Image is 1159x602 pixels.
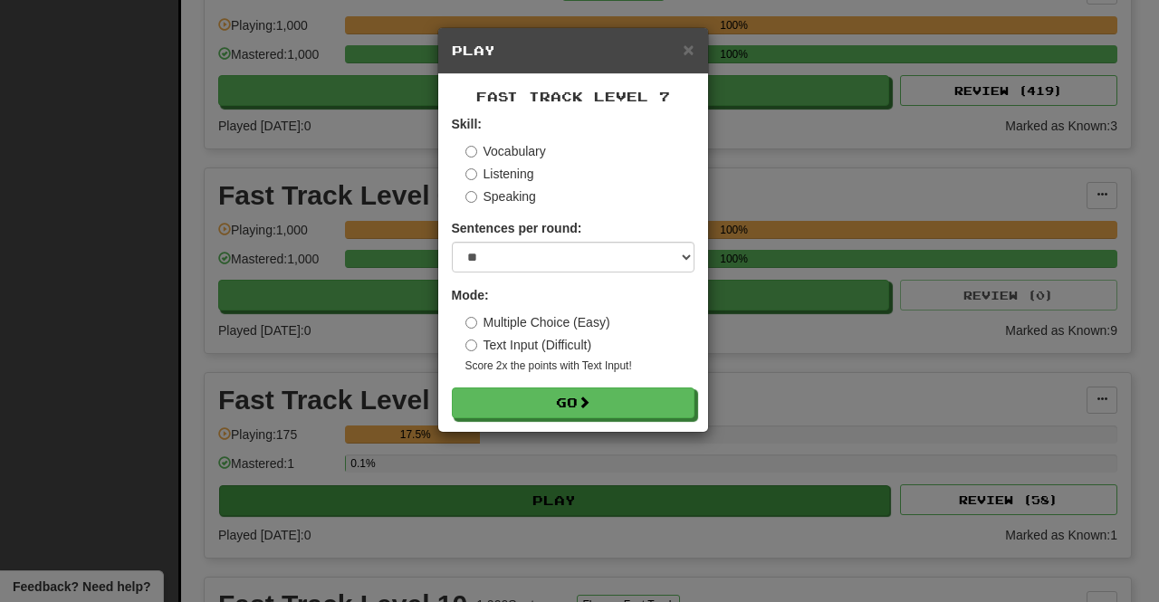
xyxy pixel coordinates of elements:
span: × [683,39,694,60]
strong: Mode: [452,288,489,302]
input: Speaking [465,191,477,203]
strong: Skill: [452,117,482,131]
label: Speaking [465,187,536,205]
input: Listening [465,168,477,180]
label: Vocabulary [465,142,546,160]
span: Fast Track Level 7 [476,89,670,104]
button: Close [683,40,694,59]
small: Score 2x the points with Text Input ! [465,358,694,374]
label: Text Input (Difficult) [465,336,592,354]
label: Multiple Choice (Easy) [465,313,610,331]
button: Go [452,387,694,418]
label: Listening [465,165,534,183]
input: Vocabulary [465,146,477,158]
input: Multiple Choice (Easy) [465,317,477,329]
h5: Play [452,42,694,60]
label: Sentences per round: [452,219,582,237]
input: Text Input (Difficult) [465,339,477,351]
